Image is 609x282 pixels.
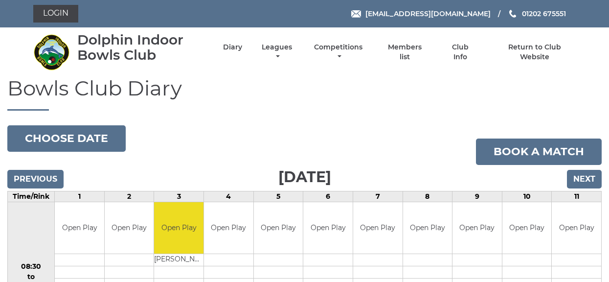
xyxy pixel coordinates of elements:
td: Open Play [452,202,502,254]
a: Book a match [476,139,602,165]
a: Phone us 01202 675551 [508,8,566,19]
td: Open Play [154,202,203,254]
a: Login [33,5,78,23]
td: 9 [452,191,502,202]
td: Open Play [55,202,104,254]
a: Club Info [445,43,476,62]
td: 7 [353,191,403,202]
a: Leagues [259,43,294,62]
img: Dolphin Indoor Bowls Club [33,34,70,70]
a: Email [EMAIL_ADDRESS][DOMAIN_NAME] [351,8,491,19]
td: 3 [154,191,204,202]
input: Next [567,170,602,188]
td: Open Play [403,202,452,254]
td: Open Play [204,202,253,254]
td: Open Play [552,202,601,254]
button: Choose date [7,125,126,152]
a: Diary [223,43,242,52]
img: Email [351,10,361,18]
td: Open Play [105,202,154,254]
img: Phone us [509,10,516,18]
h1: Bowls Club Diary [7,77,602,111]
div: Dolphin Indoor Bowls Club [77,32,206,63]
td: Open Play [254,202,303,254]
td: 2 [104,191,154,202]
td: 4 [204,191,254,202]
td: 10 [502,191,552,202]
td: 5 [253,191,303,202]
td: 11 [552,191,602,202]
td: 1 [55,191,105,202]
td: Open Play [502,202,552,254]
a: Members list [382,43,427,62]
td: [PERSON_NAME] [154,254,203,266]
td: Time/Rink [8,191,55,202]
span: 01202 675551 [522,9,566,18]
a: Competitions [312,43,365,62]
td: Open Play [303,202,353,254]
td: 6 [303,191,353,202]
td: Open Play [353,202,403,254]
span: [EMAIL_ADDRESS][DOMAIN_NAME] [365,9,491,18]
td: 8 [403,191,452,202]
input: Previous [7,170,64,188]
a: Return to Club Website [493,43,576,62]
